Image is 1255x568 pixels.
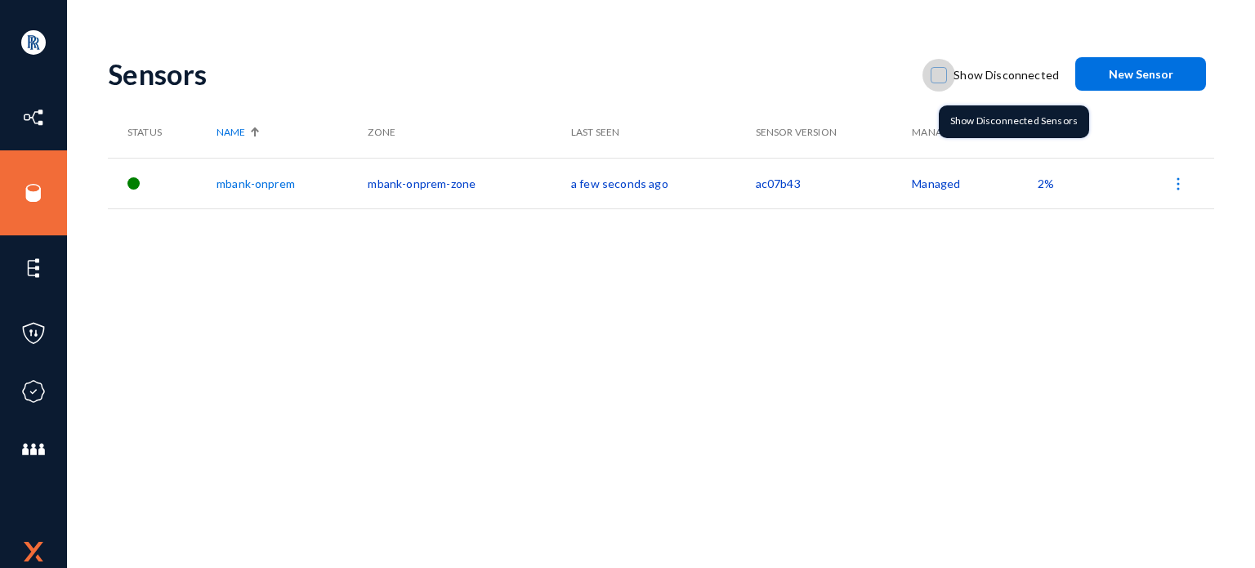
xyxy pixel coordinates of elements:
img: icon-inventory.svg [21,105,46,130]
img: icon-sources.svg [21,181,46,205]
button: New Sensor [1075,57,1206,91]
span: Show Disconnected [954,63,1059,87]
th: Zone [368,107,571,158]
img: ACg8ocIYTKoRdXkEwFzTB5MD8V-_dbWh6aohPNDc60sa0202AD9Ucmo=s96-c [21,30,46,55]
div: Sensors [108,57,914,91]
div: Show Disconnected Sensors [939,105,1089,138]
img: icon-more.svg [1170,176,1186,192]
td: mbank-onprem-zone [368,158,571,208]
img: icon-members.svg [21,437,46,462]
td: a few seconds ago [571,158,756,208]
th: Status [108,107,217,158]
span: Name [217,125,245,140]
td: ac07b43 [756,158,913,208]
th: Sensor Version [756,107,913,158]
a: mbank-onprem [217,177,295,190]
img: icon-elements.svg [21,256,46,280]
span: 2% [1038,177,1054,190]
span: New Sensor [1109,67,1173,81]
td: Managed [912,158,1038,208]
th: Management [912,107,1038,158]
img: icon-policies.svg [21,321,46,346]
div: Name [217,125,360,140]
th: Last Seen [571,107,756,158]
img: icon-compliance.svg [21,379,46,404]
